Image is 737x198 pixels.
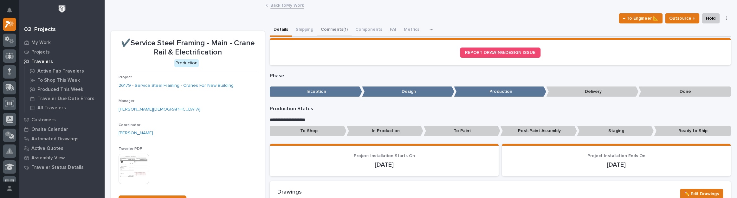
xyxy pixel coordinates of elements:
[8,8,16,18] div: Notifications
[24,94,105,103] a: Traveler Due Date Errors
[24,85,105,94] a: Produced This Week
[19,163,105,172] a: Traveler Status Details
[654,126,731,136] p: Ready to Ship
[400,23,423,37] button: Metrics
[270,126,346,136] p: To Shop
[454,86,546,97] p: Production
[119,39,257,57] p: ✔️Service Steel Framing - Main - Crane Rail & Electrification
[31,146,63,151] p: Active Quotes
[31,40,51,46] p: My Work
[119,147,142,151] span: Traveler PDF
[24,76,105,85] a: To Shop This Week
[31,49,50,55] p: Projects
[31,59,53,65] p: Travelers
[31,165,84,170] p: Traveler Status Details
[270,86,362,97] p: Inception
[623,15,658,22] span: ← To Engineer 📐
[353,154,415,158] span: Project Installation Starts On
[19,125,105,134] a: Onsite Calendar
[277,161,491,169] p: [DATE]
[587,154,645,158] span: Project Installation Ends On
[465,50,535,55] span: REPORT DRAWING/DESIGN ISSUE
[119,123,140,127] span: Coordinator
[317,23,352,37] button: Comments (1)
[56,3,68,15] img: Workspace Logo
[386,23,400,37] button: FAI
[270,23,292,37] button: Details
[619,13,663,23] button: ← To Engineer 📐
[423,126,500,136] p: To Paint
[270,1,304,9] a: Back toMy Work
[19,134,105,144] a: Automated Drawings
[702,13,720,23] button: Hold
[119,130,153,137] a: [PERSON_NAME]
[119,106,200,113] a: [PERSON_NAME][DEMOGRAPHIC_DATA]
[19,38,105,47] a: My Work
[19,57,105,66] a: Travelers
[669,15,695,22] span: Outsource ↑
[24,103,105,112] a: All Travelers
[509,161,723,169] p: [DATE]
[277,189,302,196] h2: Drawings
[37,68,84,74] p: Active Fab Travelers
[19,144,105,153] a: Active Quotes
[346,126,423,136] p: In Production
[352,23,386,37] button: Components
[3,4,16,17] button: Notifications
[706,15,715,22] span: Hold
[37,105,66,111] p: All Travelers
[684,190,719,198] span: ✏️ Edit Drawings
[119,99,134,103] span: Manager
[292,23,317,37] button: Shipping
[19,115,105,125] a: Customers
[37,78,80,83] p: To Shop This Week
[19,47,105,57] a: Projects
[119,75,132,79] span: Project
[31,127,68,132] p: Onsite Calendar
[577,126,654,136] p: Staging
[270,73,731,79] p: Phase
[24,26,56,33] div: 02. Projects
[31,155,65,161] p: Assembly View
[460,48,540,58] a: REPORT DRAWING/DESIGN ISSUE
[24,67,105,75] a: Active Fab Travelers
[37,96,94,102] p: Traveler Due Date Errors
[665,13,699,23] button: Outsource ↑
[546,86,638,97] p: Delivery
[174,59,199,67] div: Production
[270,106,731,112] p: Production Status
[119,82,234,89] a: 26179 - Service Steel Framing - Cranes For New Building
[362,86,454,97] p: Design
[500,126,577,136] p: Post-Paint Assembly
[37,87,83,93] p: Produced This Week
[31,136,79,142] p: Automated Drawings
[31,117,56,123] p: Customers
[19,153,105,163] a: Assembly View
[638,86,731,97] p: Done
